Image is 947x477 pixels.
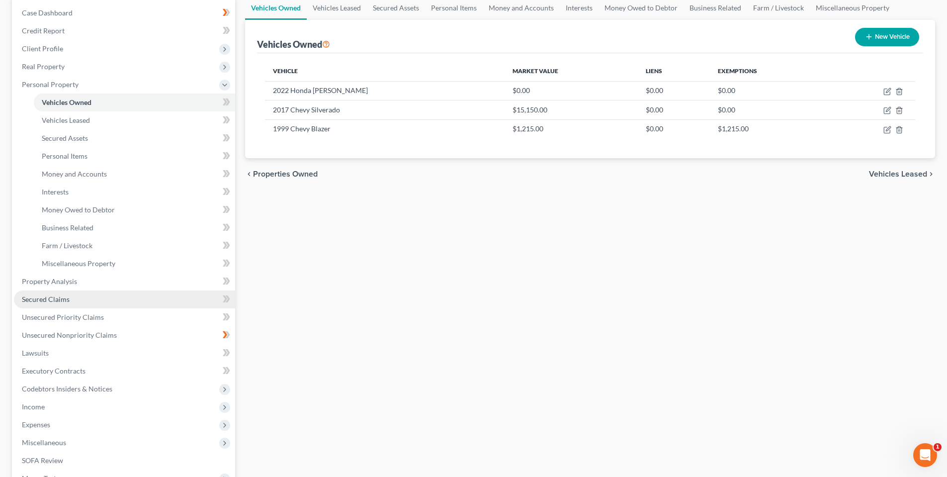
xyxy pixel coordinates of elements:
[265,100,505,119] td: 2017 Chevy Silverado
[505,100,638,119] td: $15,150.00
[42,170,107,178] span: Money and Accounts
[505,81,638,100] td: $0.00
[22,438,66,447] span: Miscellaneous
[257,38,330,50] div: Vehicles Owned
[14,326,235,344] a: Unsecured Nonpriority Claims
[710,61,829,81] th: Exemptions
[22,367,86,375] span: Executory Contracts
[14,344,235,362] a: Lawsuits
[22,295,70,303] span: Secured Claims
[710,119,829,138] td: $1,215.00
[34,183,235,201] a: Interests
[245,170,253,178] i: chevron_left
[42,98,91,106] span: Vehicles Owned
[22,62,65,71] span: Real Property
[34,94,235,111] a: Vehicles Owned
[14,4,235,22] a: Case Dashboard
[265,81,505,100] td: 2022 Honda [PERSON_NAME]
[22,402,45,411] span: Income
[855,28,919,46] button: New Vehicle
[638,61,710,81] th: Liens
[913,443,937,467] iframe: Intercom live chat
[34,219,235,237] a: Business Related
[14,273,235,290] a: Property Analysis
[710,81,829,100] td: $0.00
[710,100,829,119] td: $0.00
[638,81,710,100] td: $0.00
[34,255,235,273] a: Miscellaneous Property
[42,188,69,196] span: Interests
[14,452,235,470] a: SOFA Review
[42,116,90,124] span: Vehicles Leased
[34,111,235,129] a: Vehicles Leased
[22,277,77,286] span: Property Analysis
[22,8,73,17] span: Case Dashboard
[42,205,115,214] span: Money Owed to Debtor
[14,362,235,380] a: Executory Contracts
[34,201,235,219] a: Money Owed to Debtor
[505,119,638,138] td: $1,215.00
[34,165,235,183] a: Money and Accounts
[22,349,49,357] span: Lawsuits
[927,170,935,178] i: chevron_right
[934,443,942,451] span: 1
[22,44,63,53] span: Client Profile
[253,170,318,178] span: Properties Owned
[22,456,63,465] span: SOFA Review
[42,134,88,142] span: Secured Assets
[22,384,112,393] span: Codebtors Insiders & Notices
[22,420,50,429] span: Expenses
[34,237,235,255] a: Farm / Livestock
[14,22,235,40] a: Credit Report
[869,170,927,178] span: Vehicles Leased
[869,170,935,178] button: Vehicles Leased chevron_right
[42,223,93,232] span: Business Related
[22,331,117,339] span: Unsecured Nonpriority Claims
[14,290,235,308] a: Secured Claims
[245,170,318,178] button: chevron_left Properties Owned
[265,61,505,81] th: Vehicle
[638,119,710,138] td: $0.00
[22,313,104,321] span: Unsecured Priority Claims
[42,241,92,250] span: Farm / Livestock
[34,147,235,165] a: Personal Items
[22,26,65,35] span: Credit Report
[22,80,79,89] span: Personal Property
[42,259,115,268] span: Miscellaneous Property
[638,100,710,119] td: $0.00
[14,308,235,326] a: Unsecured Priority Claims
[505,61,638,81] th: Market Value
[42,152,87,160] span: Personal Items
[265,119,505,138] td: 1999 Chevy Blazer
[34,129,235,147] a: Secured Assets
